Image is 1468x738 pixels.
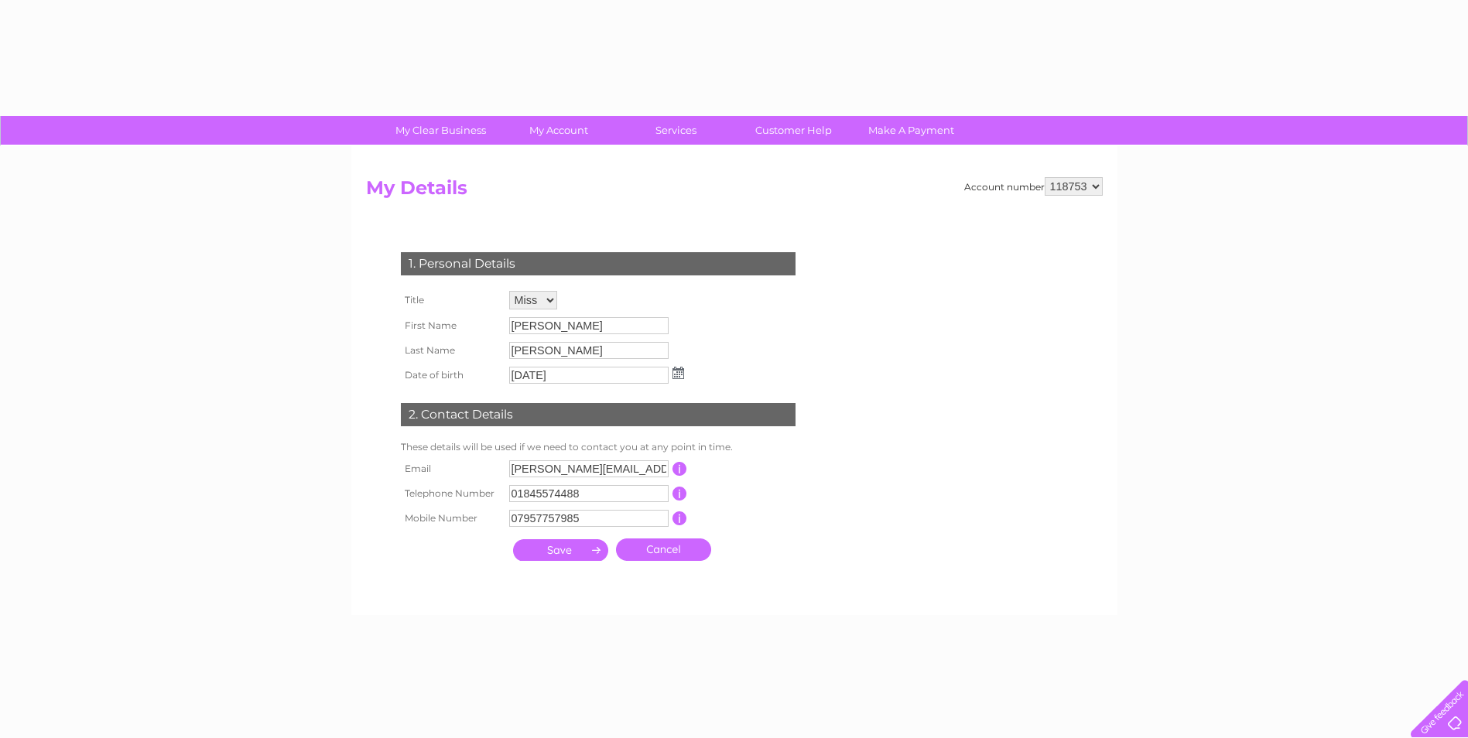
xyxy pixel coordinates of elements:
[397,506,505,531] th: Mobile Number
[513,539,608,561] input: Submit
[672,367,684,379] img: ...
[397,338,505,363] th: Last Name
[377,116,505,145] a: My Clear Business
[847,116,975,145] a: Make A Payment
[730,116,857,145] a: Customer Help
[397,438,799,456] td: These details will be used if we need to contact you at any point in time.
[397,456,505,481] th: Email
[366,177,1103,207] h2: My Details
[397,481,505,506] th: Telephone Number
[494,116,622,145] a: My Account
[672,487,687,501] input: Information
[672,462,687,476] input: Information
[616,538,711,561] a: Cancel
[612,116,740,145] a: Services
[401,252,796,275] div: 1. Personal Details
[401,403,796,426] div: 2. Contact Details
[672,511,687,525] input: Information
[397,363,505,388] th: Date of birth
[964,177,1103,196] div: Account number
[397,287,505,313] th: Title
[397,313,505,338] th: First Name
